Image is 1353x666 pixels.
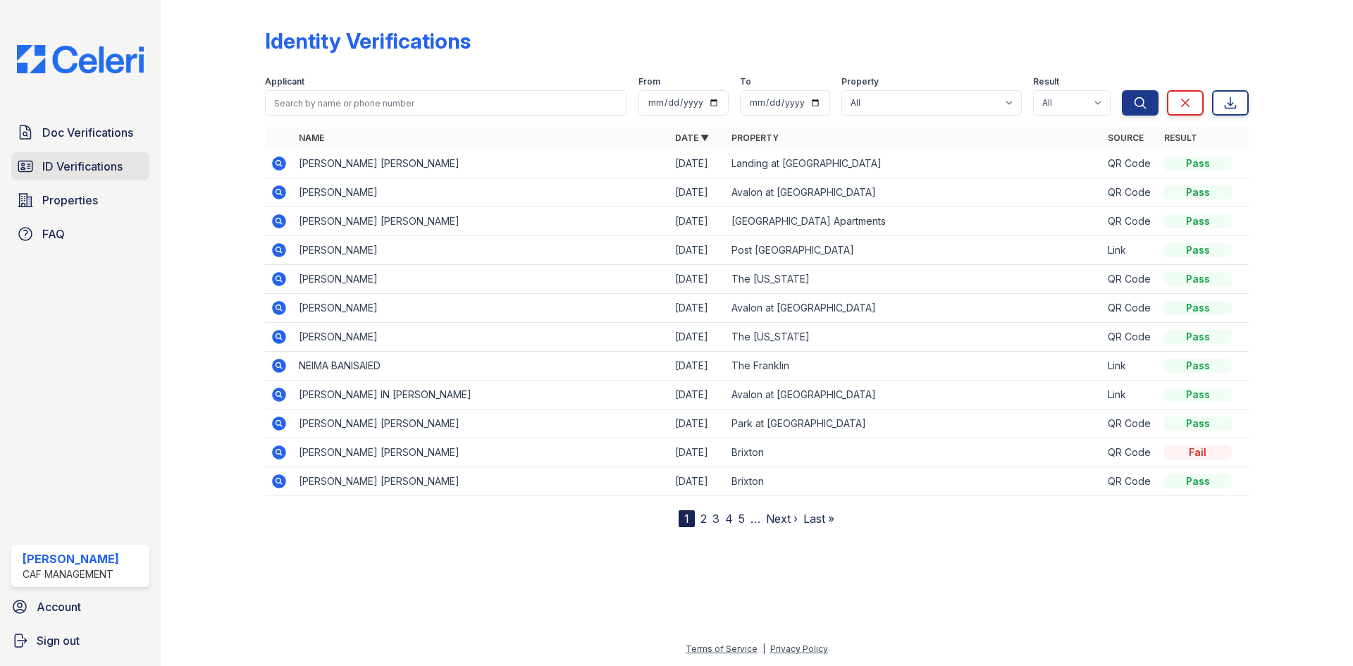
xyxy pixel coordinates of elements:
td: [DATE] [669,381,726,409]
td: [PERSON_NAME] [293,236,669,265]
a: Sign out [6,627,155,655]
a: Doc Verifications [11,118,149,147]
div: CAF Management [23,567,119,581]
td: QR Code [1102,294,1159,323]
div: Pass [1164,214,1232,228]
div: Pass [1164,388,1232,402]
td: [GEOGRAPHIC_DATA] Apartments [726,207,1102,236]
td: [DATE] [669,352,726,381]
td: [PERSON_NAME] [293,294,669,323]
td: QR Code [1102,265,1159,294]
td: QR Code [1102,438,1159,467]
td: [DATE] [669,178,726,207]
td: [PERSON_NAME] [PERSON_NAME] [293,207,669,236]
td: NEIMA BANISAIED [293,352,669,381]
span: Account [37,598,81,615]
a: 2 [700,512,707,526]
div: Fail [1164,445,1232,460]
td: [DATE] [669,236,726,265]
div: Pass [1164,243,1232,257]
a: FAQ [11,220,149,248]
td: Link [1102,352,1159,381]
td: Landing at [GEOGRAPHIC_DATA] [726,149,1102,178]
div: Pass [1164,301,1232,315]
a: Account [6,593,155,621]
td: Link [1102,381,1159,409]
td: Avalon at [GEOGRAPHIC_DATA] [726,178,1102,207]
td: Park at [GEOGRAPHIC_DATA] [726,409,1102,438]
div: Pass [1164,156,1232,171]
a: Privacy Policy [770,643,828,654]
a: Date ▼ [675,132,709,143]
input: Search by name or phone number [265,90,627,116]
a: Source [1108,132,1144,143]
label: Result [1033,76,1059,87]
td: [DATE] [669,149,726,178]
div: Pass [1164,474,1232,488]
span: … [750,510,760,527]
a: Properties [11,186,149,214]
td: [DATE] [669,409,726,438]
td: QR Code [1102,409,1159,438]
td: [PERSON_NAME] [293,178,669,207]
td: The Franklin [726,352,1102,381]
td: QR Code [1102,467,1159,496]
td: [PERSON_NAME] IN [PERSON_NAME] [293,381,669,409]
div: Pass [1164,359,1232,373]
td: QR Code [1102,178,1159,207]
td: The [US_STATE] [726,323,1102,352]
td: [PERSON_NAME] [293,323,669,352]
td: Avalon at [GEOGRAPHIC_DATA] [726,294,1102,323]
td: Brixton [726,467,1102,496]
td: [DATE] [669,207,726,236]
label: From [638,76,660,87]
td: QR Code [1102,149,1159,178]
span: Doc Verifications [42,124,133,141]
td: [DATE] [669,467,726,496]
a: Name [299,132,324,143]
td: [PERSON_NAME] [PERSON_NAME] [293,409,669,438]
div: Pass [1164,417,1232,431]
td: [DATE] [669,294,726,323]
a: Next › [766,512,798,526]
span: FAQ [42,226,65,242]
div: | [762,643,765,654]
div: 1 [679,510,695,527]
span: Sign out [37,632,80,649]
td: Avalon at [GEOGRAPHIC_DATA] [726,381,1102,409]
label: Applicant [265,76,304,87]
td: The [US_STATE] [726,265,1102,294]
div: Pass [1164,272,1232,286]
td: Link [1102,236,1159,265]
td: [PERSON_NAME] [PERSON_NAME] [293,438,669,467]
a: 4 [725,512,733,526]
td: [PERSON_NAME] [PERSON_NAME] [293,149,669,178]
a: ID Verifications [11,152,149,180]
div: Pass [1164,330,1232,344]
a: Result [1164,132,1197,143]
td: Post [GEOGRAPHIC_DATA] [726,236,1102,265]
td: QR Code [1102,207,1159,236]
td: [DATE] [669,265,726,294]
a: Property [731,132,779,143]
label: Property [841,76,879,87]
td: [PERSON_NAME] [293,265,669,294]
img: CE_Logo_Blue-a8612792a0a2168367f1c8372b55b34899dd931a85d93a1a3d3e32e68fde9ad4.png [6,45,155,73]
a: Last » [803,512,834,526]
a: 3 [712,512,719,526]
td: [DATE] [669,438,726,467]
div: Identity Verifications [265,28,471,54]
a: 5 [739,512,745,526]
td: [PERSON_NAME] [PERSON_NAME] [293,467,669,496]
label: To [740,76,751,87]
td: Brixton [726,438,1102,467]
div: [PERSON_NAME] [23,550,119,567]
td: QR Code [1102,323,1159,352]
span: Properties [42,192,98,209]
td: [DATE] [669,323,726,352]
a: Terms of Service [686,643,758,654]
span: ID Verifications [42,158,123,175]
div: Pass [1164,185,1232,199]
